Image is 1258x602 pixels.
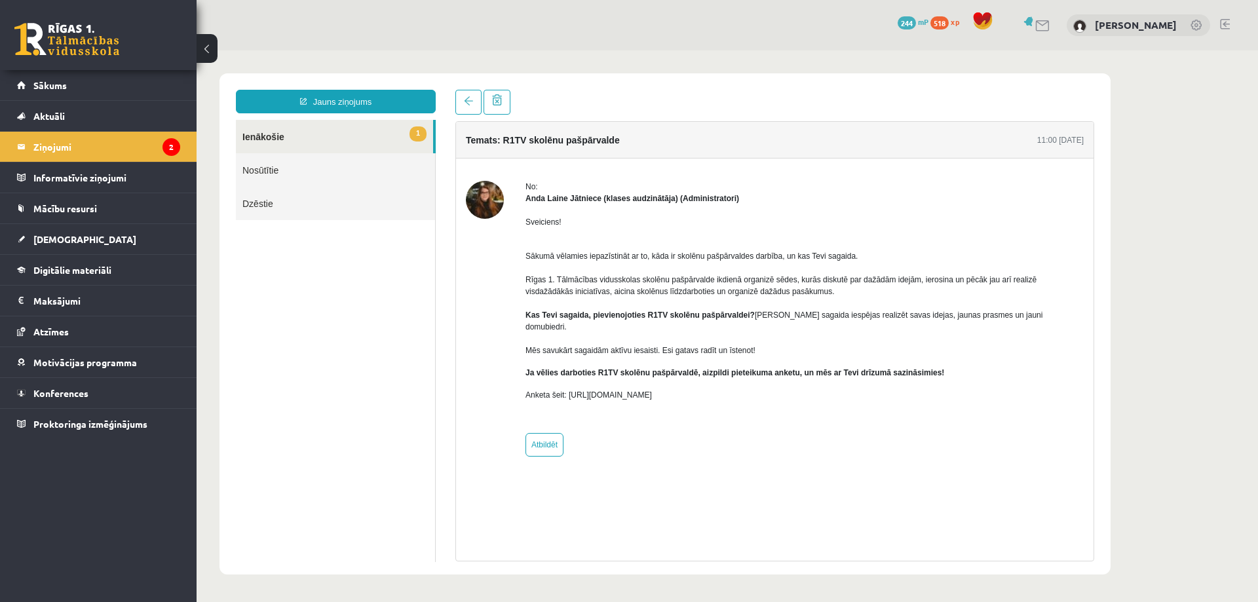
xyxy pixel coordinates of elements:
img: Viktorija Romulāne [1073,20,1086,33]
a: Nosūtītie [39,103,238,136]
span: Motivācijas programma [33,356,137,368]
span: Digitālie materiāli [33,264,111,276]
a: Motivācijas programma [17,347,180,377]
span: 244 [898,16,916,29]
div: 11:00 [DATE] [841,84,887,96]
p: Anketa šeit: [URL][DOMAIN_NAME] [329,339,887,350]
span: Mācību resursi [33,202,97,214]
b: Ja vēlies darboties R1TV skolēnu pašpārvaldē, aizpildi pieteikuma anketu, un mēs ar Tevi drīzumā ... [329,318,748,327]
a: 244 mP [898,16,928,27]
p: Sveiciens! [329,166,887,178]
a: Rīgas 1. Tālmācības vidusskola [14,23,119,56]
a: 1Ienākošie [39,69,237,103]
a: Digitālie materiāli [17,255,180,285]
span: 1 [213,76,230,91]
legend: Informatīvie ziņojumi [33,162,180,193]
strong: Kas Tevi sagaida, pievienojoties R1TV skolēnu pašpārvaldei? [329,260,558,269]
a: Atbildēt [329,383,367,406]
legend: Maksājumi [33,286,180,316]
a: Ziņojumi2 [17,132,180,162]
span: xp [951,16,959,27]
span: 518 [930,16,949,29]
img: Anda Laine Jātniece (klases audzinātāja) [269,130,307,168]
span: Sākums [33,79,67,91]
strong: Anda Laine Jātniece (klases audzinātāja) (Administratori) [329,143,543,153]
span: Atzīmes [33,326,69,337]
span: Proktoringa izmēģinājums [33,418,147,430]
a: Maksājumi [17,286,180,316]
a: Proktoringa izmēģinājums [17,409,180,439]
a: [PERSON_NAME] [1095,18,1177,31]
span: Aktuāli [33,110,65,122]
div: No: [329,130,887,142]
a: [DEMOGRAPHIC_DATA] [17,224,180,254]
a: Aktuāli [17,101,180,131]
a: 518 xp [930,16,966,27]
a: Informatīvie ziņojumi [17,162,180,193]
span: mP [918,16,928,27]
span: Konferences [33,387,88,399]
a: Mācību resursi [17,193,180,223]
a: Dzēstie [39,136,238,170]
legend: Ziņojumi [33,132,180,162]
a: Sākums [17,70,180,100]
i: 2 [162,138,180,156]
a: Atzīmes [17,316,180,347]
h4: Temats: R1TV skolēnu pašpārvalde [269,85,423,95]
p: Sākumā vēlamies iepazīstināt ar to, kāda ir skolēnu pašpārvaldes darbība, un kas Tevi sagaida. Rī... [329,188,887,306]
a: Konferences [17,378,180,408]
a: Jauns ziņojums [39,39,239,63]
span: [DEMOGRAPHIC_DATA] [33,233,136,245]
